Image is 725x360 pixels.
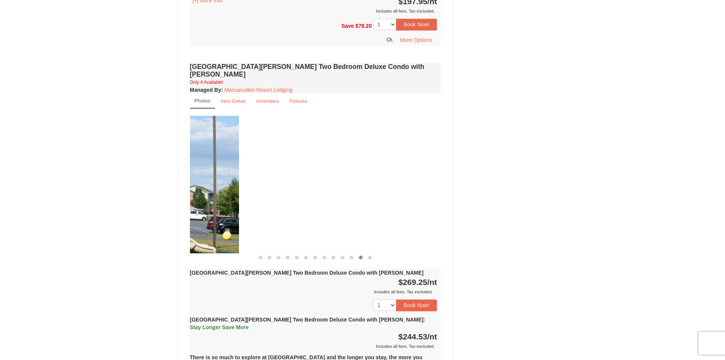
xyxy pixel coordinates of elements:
[190,87,221,93] span: Managed By
[190,94,215,109] a: Photos
[190,270,424,276] strong: [GEOGRAPHIC_DATA][PERSON_NAME] Two Bedroom Deluxe Condo with [PERSON_NAME]
[398,278,437,286] strong: $269.25
[190,87,223,93] strong: :
[190,63,441,78] h4: [GEOGRAPHIC_DATA][PERSON_NAME] Two Bedroom Deluxe Condo with [PERSON_NAME]
[256,98,279,104] small: Amenities
[427,332,437,341] span: /nt
[194,98,210,104] small: Photos
[398,332,427,341] span: $244.53
[251,94,284,109] a: Amenities
[355,23,372,29] span: $78.20
[396,19,437,30] button: Book Now!
[341,23,354,29] span: Save
[190,288,437,296] div: Includes all fees. Tax excluded.
[396,299,437,311] button: Book Now!
[387,36,394,42] span: Or,
[395,34,437,46] button: More Options
[216,94,250,109] a: Item Detail
[225,87,293,93] a: Massanutten Resort Lodging
[427,278,437,286] span: /nt
[190,324,249,330] span: Stay Longer Save More
[190,317,425,330] strong: [GEOGRAPHIC_DATA][PERSON_NAME] Two Bedroom Deluxe Condo with [PERSON_NAME]
[190,342,437,350] div: Includes all fees. Tax excluded.
[190,80,223,85] small: Only 4 Available!
[424,317,425,323] span: :
[284,94,312,109] a: Policies
[289,98,307,104] small: Policies
[221,98,245,104] small: Item Detail
[190,7,437,15] div: Includes all fees. Tax excluded.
